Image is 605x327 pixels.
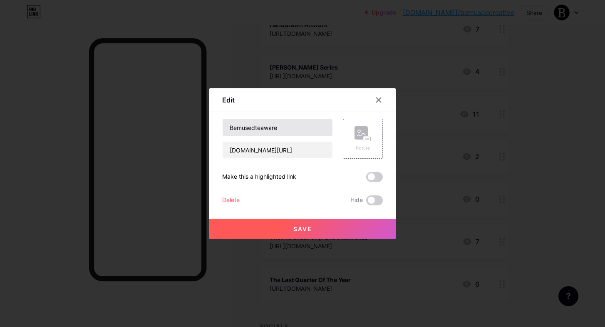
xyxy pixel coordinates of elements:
[223,119,332,136] input: Title
[222,95,235,105] div: Edit
[222,195,240,205] div: Delete
[293,225,312,232] span: Save
[223,142,332,158] input: URL
[355,145,371,151] div: Picture
[222,172,296,182] div: Make this a highlighted link
[350,195,363,205] span: Hide
[209,219,396,239] button: Save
